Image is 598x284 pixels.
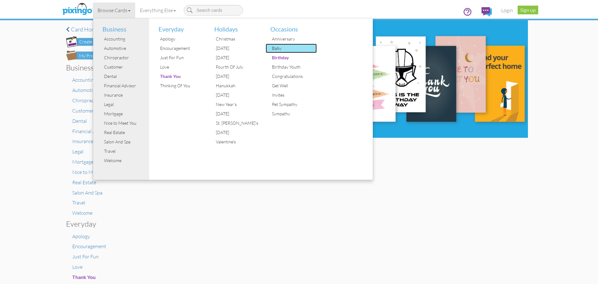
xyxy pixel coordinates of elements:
[93,2,135,18] a: Browse Cards
[98,53,149,62] a: Chiropractor
[214,81,261,90] div: Hanukkah
[102,62,149,72] div: Customer
[159,53,205,62] div: Just For Fun
[72,233,90,239] a: Apology
[210,118,261,128] a: St. [PERSON_NAME]'s
[98,90,149,100] a: Insurance
[72,243,106,249] span: Encouragement
[98,137,149,147] a: Salon And Spa
[210,81,261,90] a: Hanukkah
[210,53,261,62] a: [DATE]
[72,77,97,83] a: Accounting
[154,81,205,90] a: Thinking Of You
[98,147,149,156] a: Travel
[270,44,317,53] div: Baby
[159,62,205,72] div: Love
[214,90,261,100] div: [DATE]
[72,108,94,114] a: Customer
[214,137,261,147] div: Valentine's
[66,220,111,228] h3: Everyday
[98,62,149,72] a: Customer
[210,109,261,118] a: [DATE]
[266,90,317,100] a: Invites
[518,6,538,14] a: Sign up
[66,26,116,33] a: Card home
[102,156,149,165] div: Welcome
[270,81,317,90] div: Get Well
[66,64,111,72] h3: Business
[159,44,205,53] div: Encouragement
[270,72,317,81] div: Congratulations
[72,179,96,185] a: Real Estate
[210,137,261,147] a: Valentine's
[154,72,205,81] a: Thank You
[98,118,149,128] a: Nice to Meet You
[72,159,93,165] span: Mortgage
[102,90,149,100] div: Insurance
[98,44,149,53] a: Automotive
[72,138,93,144] a: Insurance
[266,81,317,90] a: Get Well
[79,53,102,59] div: My Projects
[154,44,205,53] a: Encouragement
[102,100,149,109] div: Legal
[266,18,317,35] li: Occasions
[98,34,149,44] a: Accounting
[214,118,261,128] div: St. [PERSON_NAME]'s
[270,100,317,109] div: Pet Sympathy
[266,44,317,53] a: Baby
[154,34,205,44] a: Apology
[214,100,261,109] div: New Year's
[214,34,261,44] div: Christmas
[98,18,149,35] li: Business
[210,18,261,35] li: Holidays
[98,109,149,118] a: Mortgage
[102,137,149,147] div: Salon And Spa
[266,100,317,109] a: Pet Sympathy
[214,44,261,53] div: [DATE]
[61,2,94,17] img: pixingo logo
[72,200,85,206] a: Travel
[210,100,261,109] a: New Year's
[98,156,149,165] a: Welcome
[72,190,102,196] a: Salon And Spa
[214,109,261,118] div: [DATE]
[154,53,205,62] a: Just For Fun
[159,81,205,90] div: Thinking Of You
[266,72,317,81] a: Congratulations
[270,109,317,118] div: Sympathy
[98,128,149,137] a: Real Estate
[214,53,261,62] div: [DATE]
[98,81,149,90] a: Financial Advisor
[102,72,149,81] div: Dental
[270,62,317,72] div: Birthday Youth
[214,72,261,81] div: [DATE]
[72,253,99,260] a: Just For Fun
[72,169,109,175] a: Nice to Meet You
[102,53,149,62] div: Chiropractor
[72,274,96,280] a: Thank You
[159,72,205,81] div: Thank You
[210,90,261,100] a: [DATE]
[102,128,149,137] div: Real Estate
[266,109,317,118] a: Sympathy
[135,2,181,18] a: Everything Else
[72,210,93,216] a: Welcome
[79,39,113,45] div: Create Your Own
[72,128,109,134] a: Financial Advisor
[266,34,317,44] a: Anniversary
[72,118,87,124] a: Dental
[214,128,261,137] div: [DATE]
[72,87,98,93] span: Automotive
[102,147,149,156] div: Travel
[72,148,83,155] a: Legal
